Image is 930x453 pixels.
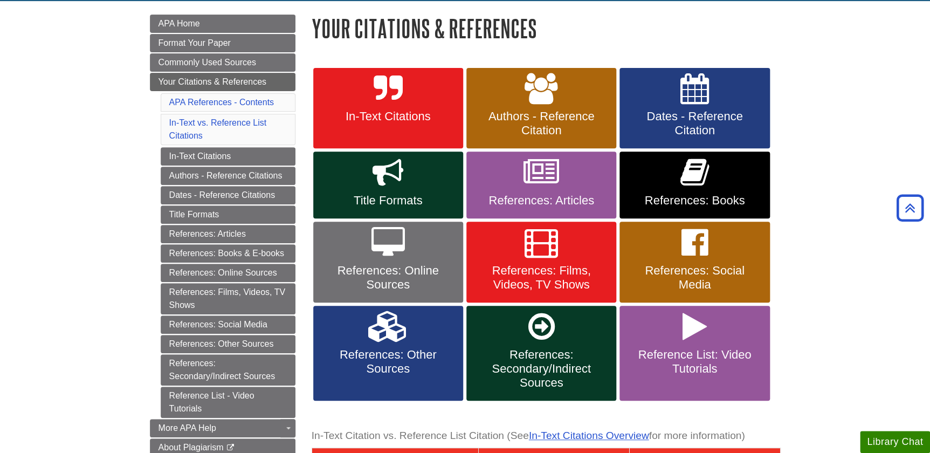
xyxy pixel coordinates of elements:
a: In-Text Citations Overview [529,430,649,441]
span: Format Your Paper [159,38,231,47]
a: Dates - Reference Citation [619,68,769,149]
a: In-Text vs. Reference List Citations [169,118,267,140]
a: In-Text Citations [313,68,463,149]
a: References: Films, Videos, TV Shows [466,222,616,303]
span: More APA Help [159,423,216,433]
a: In-Text Citations [161,147,295,166]
a: Format Your Paper [150,34,295,52]
a: Reference List - Video Tutorials [161,387,295,418]
span: References: Films, Videos, TV Shows [474,264,608,292]
span: Dates - Reference Citation [628,109,761,138]
i: This link opens in a new window [226,444,235,451]
span: Authors - Reference Citation [474,109,608,138]
a: Dates - Reference Citations [161,186,295,204]
a: Authors - Reference Citation [466,68,616,149]
a: References: Books & E-books [161,244,295,263]
span: References: Secondary/Indirect Sources [474,348,608,390]
span: References: Books [628,194,761,208]
span: Your Citations & References [159,77,266,86]
a: References: Other Sources [313,306,463,401]
a: References: Books [619,152,769,218]
span: References: Social Media [628,264,761,292]
span: Title Formats [321,194,455,208]
a: Back to Top [893,201,927,215]
a: References: Social Media [161,315,295,334]
span: Reference List: Video Tutorials [628,348,761,376]
a: References: Films, Videos, TV Shows [161,283,295,314]
a: References: Online Sources [161,264,295,282]
span: Commonly Used Sources [159,58,256,67]
a: More APA Help [150,419,295,437]
a: Commonly Used Sources [150,53,295,72]
a: APA Home [150,15,295,33]
a: Title Formats [313,152,463,218]
a: Authors - Reference Citations [161,167,295,185]
a: References: Secondary/Indirect Sources [466,306,616,401]
span: In-Text Citations [321,109,455,123]
a: References: Articles [466,152,616,218]
caption: In-Text Citation vs. Reference List Citation (See for more information) [312,424,781,448]
a: References: Online Sources [313,222,463,303]
span: APA Home [159,19,200,28]
button: Library Chat [860,431,930,453]
a: Title Formats [161,205,295,224]
a: APA References - Contents [169,98,274,107]
span: About Plagiarism [159,443,224,452]
h1: Your Citations & References [312,15,781,42]
span: References: Articles [474,194,608,208]
a: Reference List: Video Tutorials [619,306,769,401]
span: References: Other Sources [321,348,455,376]
a: Your Citations & References [150,73,295,91]
span: References: Online Sources [321,264,455,292]
a: References: Social Media [619,222,769,303]
a: References: Other Sources [161,335,295,353]
a: References: Articles [161,225,295,243]
a: References: Secondary/Indirect Sources [161,354,295,386]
